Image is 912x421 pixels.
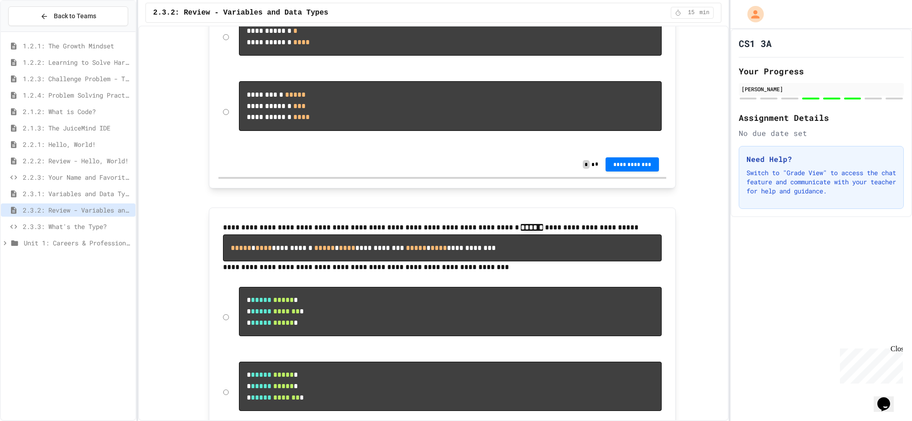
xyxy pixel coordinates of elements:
span: 2.2.2: Review - Hello, World! [23,156,132,166]
span: 2.2.3: Your Name and Favorite Movie [23,172,132,182]
span: 1.2.4: Problem Solving Practice [23,90,132,100]
button: Back to Teams [8,6,128,26]
span: 1.2.3: Challenge Problem - The Bridge [23,74,132,83]
div: No due date set [739,128,904,139]
span: Unit 1: Careers & Professionalism [24,238,132,248]
h3: Need Help? [746,154,896,165]
span: 1.2.1: The Growth Mindset [23,41,132,51]
iframe: chat widget [874,385,903,412]
div: Chat with us now!Close [4,4,63,58]
div: [PERSON_NAME] [741,85,901,93]
span: 2.3.3: What's the Type? [23,222,132,231]
span: 15 [684,9,699,16]
span: min [700,9,710,16]
span: 2.3.1: Variables and Data Types [23,189,132,198]
div: My Account [738,4,766,25]
span: 2.3.2: Review - Variables and Data Types [23,205,132,215]
h2: Your Progress [739,65,904,78]
h2: Assignment Details [739,111,904,124]
h1: CS1 3A [739,37,772,50]
p: Switch to "Grade View" to access the chat feature and communicate with your teacher for help and ... [746,168,896,196]
span: 2.1.2: What is Code? [23,107,132,116]
span: 2.2.1: Hello, World! [23,140,132,149]
span: 2.1.3: The JuiceMind IDE [23,123,132,133]
span: 2.3.2: Review - Variables and Data Types [153,7,328,18]
span: Back to Teams [54,11,96,21]
iframe: chat widget [836,345,903,384]
span: 1.2.2: Learning to Solve Hard Problems [23,57,132,67]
